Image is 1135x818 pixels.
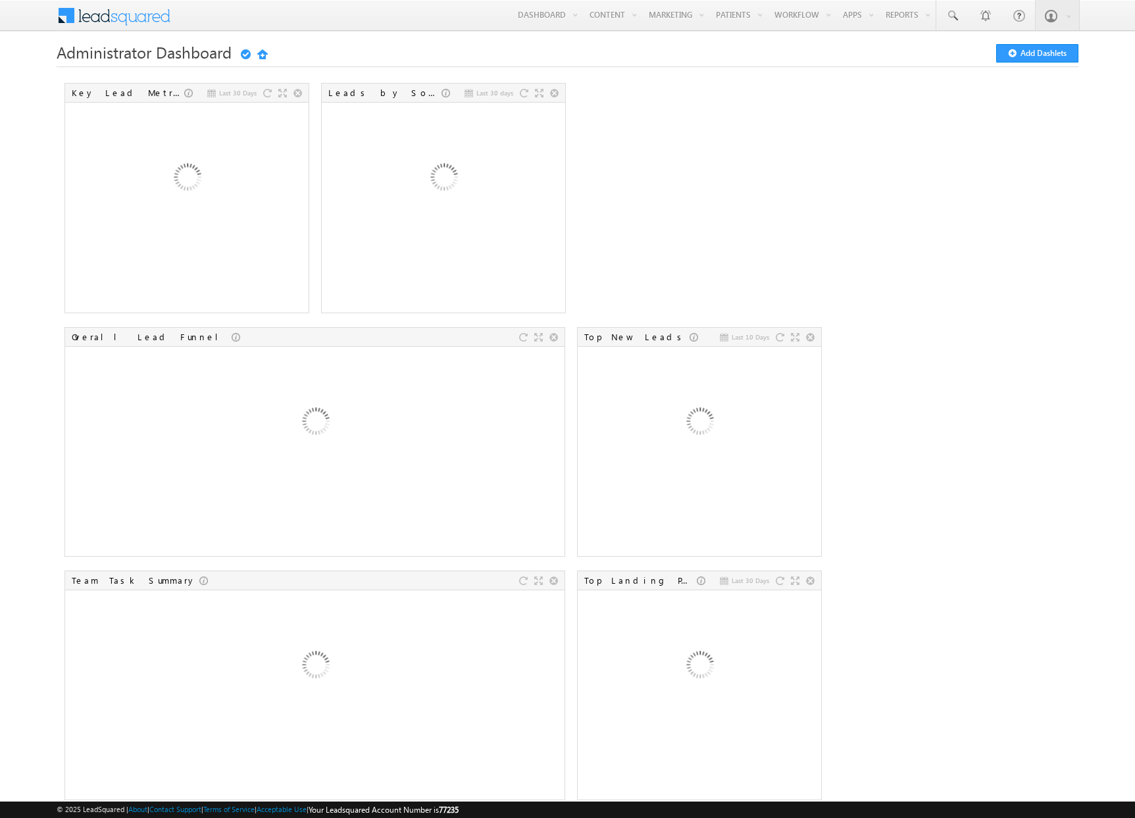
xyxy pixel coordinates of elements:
div: Leads by Sources [328,87,441,99]
img: Loading... [628,353,770,494]
div: Top New Leads [584,331,690,343]
div: Top Landing Pages [584,575,697,586]
img: Loading... [244,353,386,494]
div: Overall Lead Funnel [72,331,232,343]
span: Last 10 Days [732,331,769,343]
div: Team Task Summary [72,575,199,586]
span: Last 30 days [476,87,513,99]
span: Last 30 Days [219,87,257,99]
a: About [128,805,147,813]
div: Key Lead Metrics [72,87,184,99]
img: Loading... [372,109,514,250]
img: Loading... [244,596,386,738]
span: © 2025 LeadSquared | | | | | [57,804,459,816]
a: Acceptable Use [257,805,307,813]
span: Administrator Dashboard [57,41,232,63]
a: Contact Support [149,805,201,813]
span: Last 30 Days [732,575,769,586]
a: Terms of Service [203,805,255,813]
img: Loading... [116,109,257,250]
button: Add Dashlets [996,44,1078,63]
span: 77235 [439,805,459,815]
img: Loading... [628,596,770,738]
span: Your Leadsquared Account Number is [309,805,459,815]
